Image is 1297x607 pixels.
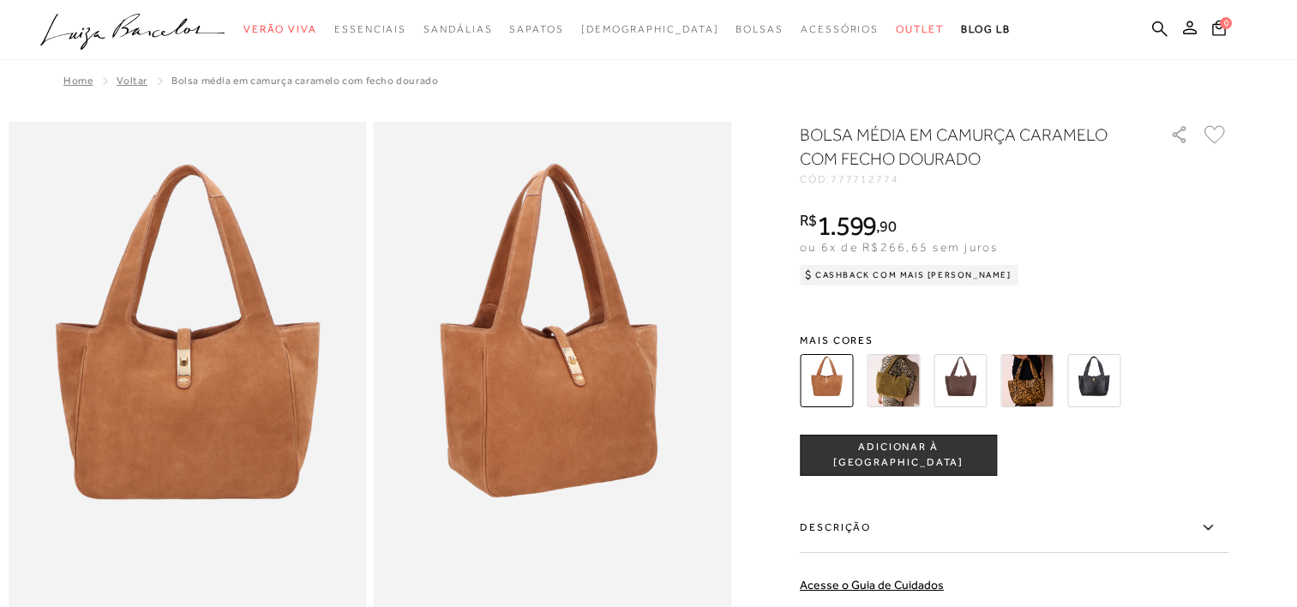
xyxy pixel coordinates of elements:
[831,173,899,185] span: 777712774
[334,23,406,35] span: Essenciais
[736,23,784,35] span: Bolsas
[880,217,896,235] span: 90
[1067,354,1120,407] img: BOLSA MÉDIA EM COURO PRETO COM FECHO DOURADO
[423,14,492,45] a: noSubCategoriesText
[800,265,1018,285] div: Cashback com Mais [PERSON_NAME]
[800,435,997,476] button: ADICIONAR À [GEOGRAPHIC_DATA]
[867,354,920,407] img: BOLSA MÉDIA EM CAMURÇA VERDE ASPARGO COM FECHO DOURADO
[171,75,438,87] span: BOLSA MÉDIA EM CAMURÇA CARAMELO COM FECHO DOURADO
[800,213,817,228] i: R$
[509,23,563,35] span: Sapatos
[1220,17,1232,29] span: 0
[817,210,877,241] span: 1.599
[961,14,1011,45] a: BLOG LB
[334,14,406,45] a: noSubCategoriesText
[800,123,1121,171] h1: BOLSA MÉDIA EM CAMURÇA CARAMELO COM FECHO DOURADO
[934,354,987,407] img: BOLSA MÉDIA EM COURO CAFÉ COM FECHO DOURADO
[423,23,492,35] span: Sandálias
[961,23,1011,35] span: BLOG LB
[800,578,944,592] a: Acesse o Guia de Cuidados
[800,335,1228,346] span: Mais cores
[509,14,563,45] a: noSubCategoriesText
[876,219,896,234] i: ,
[800,174,1143,184] div: CÓD:
[63,75,93,87] a: Home
[896,14,944,45] a: noSubCategoriesText
[243,23,317,35] span: Verão Viva
[243,14,317,45] a: noSubCategoriesText
[800,354,853,407] img: BOLSA MÉDIA EM CAMURÇA CARAMELO COM FECHO DOURADO
[1207,19,1231,42] button: 0
[736,14,784,45] a: noSubCategoriesText
[581,23,719,35] span: [DEMOGRAPHIC_DATA]
[1000,354,1054,407] img: BOLSA MÉDIA EM COURO ONÇA COM FECHO DOURADO
[800,240,998,254] span: ou 6x de R$266,65 sem juros
[801,14,879,45] a: noSubCategoriesText
[800,503,1228,553] label: Descrição
[117,75,147,87] a: Voltar
[896,23,944,35] span: Outlet
[801,23,879,35] span: Acessórios
[581,14,719,45] a: noSubCategoriesText
[801,440,996,470] span: ADICIONAR À [GEOGRAPHIC_DATA]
